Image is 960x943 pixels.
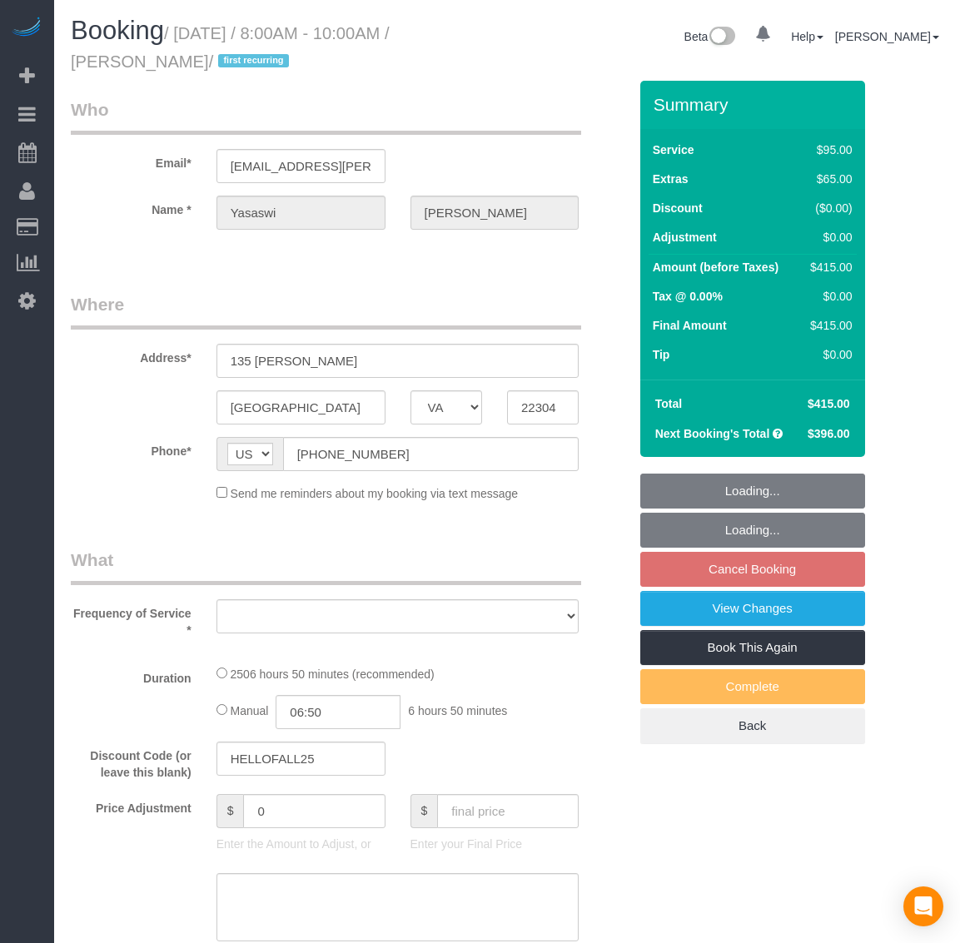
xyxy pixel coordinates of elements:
[437,794,579,828] input: final price
[791,30,823,43] a: Help
[408,704,507,717] span: 6 hours 50 minutes
[654,95,857,114] h3: Summary
[216,196,385,230] input: First Name*
[835,30,939,43] a: [PERSON_NAME]
[655,397,682,410] strong: Total
[803,259,852,275] div: $415.00
[58,149,204,171] label: Email*
[653,346,670,363] label: Tip
[708,27,735,48] img: New interface
[684,30,736,43] a: Beta
[640,591,865,626] a: View Changes
[10,17,43,40] img: Automaid Logo
[218,54,289,67] span: first recurring
[216,836,385,852] p: Enter the Amount to Adjust, or
[803,141,852,158] div: $95.00
[903,886,943,926] div: Open Intercom Messenger
[58,742,204,781] label: Discount Code (or leave this blank)
[231,668,435,681] span: 2506 hours 50 minutes (recommended)
[410,794,438,828] span: $
[216,794,244,828] span: $
[653,259,778,275] label: Amount (before Taxes)
[410,836,579,852] p: Enter your Final Price
[803,200,852,216] div: ($0.00)
[71,16,164,45] span: Booking
[655,427,770,440] strong: Next Booking's Total
[58,664,204,687] label: Duration
[58,437,204,459] label: Phone*
[808,427,850,440] span: $396.00
[71,548,581,585] legend: What
[71,24,390,71] small: / [DATE] / 8:00AM - 10:00AM / [PERSON_NAME]
[803,288,852,305] div: $0.00
[209,52,295,71] span: /
[653,229,717,246] label: Adjustment
[216,149,385,183] input: Email*
[216,390,385,424] input: City*
[58,196,204,218] label: Name *
[507,390,579,424] input: Zip Code*
[283,437,579,471] input: Phone*
[803,346,852,363] div: $0.00
[653,288,723,305] label: Tax @ 0.00%
[803,171,852,187] div: $65.00
[803,317,852,334] div: $415.00
[653,171,689,187] label: Extras
[71,292,581,330] legend: Where
[653,317,727,334] label: Final Amount
[71,97,581,135] legend: Who
[231,487,519,500] span: Send me reminders about my booking via text message
[231,704,269,717] span: Manual
[58,794,204,816] label: Price Adjustment
[58,599,204,638] label: Frequency of Service *
[808,397,850,410] span: $415.00
[653,141,694,158] label: Service
[803,229,852,246] div: $0.00
[58,344,204,366] label: Address*
[640,630,865,665] a: Book This Again
[653,200,703,216] label: Discount
[410,196,579,230] input: Last Name*
[640,708,865,743] a: Back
